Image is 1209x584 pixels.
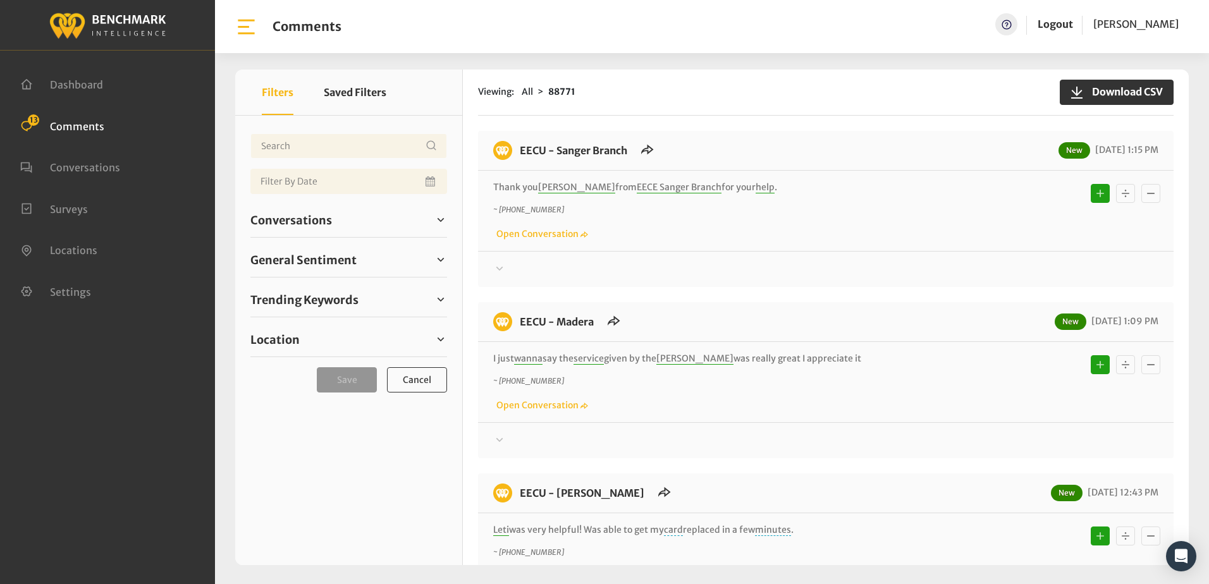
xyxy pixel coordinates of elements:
span: [PERSON_NAME] [538,181,615,193]
i: ~ [PHONE_NUMBER] [493,547,564,557]
img: benchmark [49,9,166,40]
span: New [1055,313,1086,330]
a: Logout [1038,18,1073,30]
span: wanna [514,353,543,365]
span: Download CSV [1084,84,1163,99]
button: Filters [262,70,293,115]
a: Logout [1038,13,1073,35]
i: ~ [PHONE_NUMBER] [493,376,564,386]
a: Trending Keywords [250,290,447,309]
img: benchmark [493,141,512,160]
span: Leti [493,524,509,536]
p: was very helpful! Was able to get my replaced in a few . [493,523,992,537]
button: Saved Filters [324,70,386,115]
span: Dashboard [50,78,103,91]
div: Basic example [1088,352,1163,377]
button: Cancel [387,367,447,392]
a: Settings [20,284,91,297]
h6: EECU - Sanger Branch [512,141,635,160]
h1: Comments [273,19,341,34]
span: minutes [755,524,791,536]
a: EECU - [PERSON_NAME] [520,487,644,499]
i: ~ [PHONE_NUMBER] [493,205,564,214]
a: General Sentiment [250,250,447,269]
span: Trending Keywords [250,291,359,308]
img: benchmark [493,484,512,502]
button: Open Calendar [423,169,439,194]
span: General Sentiment [250,252,357,269]
a: Dashboard [20,77,103,90]
span: 13 [28,114,39,126]
h6: EECU - Madera [512,312,601,331]
a: Location [250,330,447,349]
span: New [1059,142,1090,159]
input: Username [250,133,447,159]
span: card [664,524,683,536]
span: All [522,86,533,97]
input: Date range input field [250,169,447,194]
a: Conversations [20,160,120,173]
a: Conversations [250,210,447,229]
h6: EECU - Selma Branch [512,484,652,502]
span: [PERSON_NAME] [656,353,733,365]
span: service [574,353,604,365]
img: bar [235,16,257,38]
a: Surveys [20,202,88,214]
p: Thank you from for your . [493,181,992,194]
a: EECU - Sanger Branch [520,144,627,157]
span: Surveys [50,202,88,215]
span: [PERSON_NAME] [1093,18,1179,30]
a: EECU - Madera [520,315,594,328]
img: benchmark [493,312,512,331]
a: Open Conversation [493,228,588,240]
div: Basic example [1088,523,1163,549]
a: Open Conversation [493,399,588,411]
a: Locations [20,243,97,255]
span: EECE Sanger Branch [637,181,721,193]
a: Comments 13 [20,119,104,131]
span: [DATE] 12:43 PM [1084,487,1158,498]
span: Location [250,331,300,348]
span: Conversations [250,212,332,229]
span: New [1051,485,1083,501]
span: [DATE] 1:15 PM [1092,144,1158,155]
div: Open Intercom Messenger [1166,541,1196,571]
span: Comments [50,119,104,132]
span: help [756,181,775,193]
a: [PERSON_NAME] [1093,13,1179,35]
span: Locations [50,244,97,257]
span: Viewing: [478,85,514,99]
button: Download CSV [1060,80,1174,105]
strong: 88771 [548,86,575,97]
span: Conversations [50,161,120,174]
div: Basic example [1088,181,1163,206]
span: [DATE] 1:09 PM [1088,315,1158,327]
span: Settings [50,285,91,298]
p: I just say the given by the was really great I appreciate it [493,352,992,365]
